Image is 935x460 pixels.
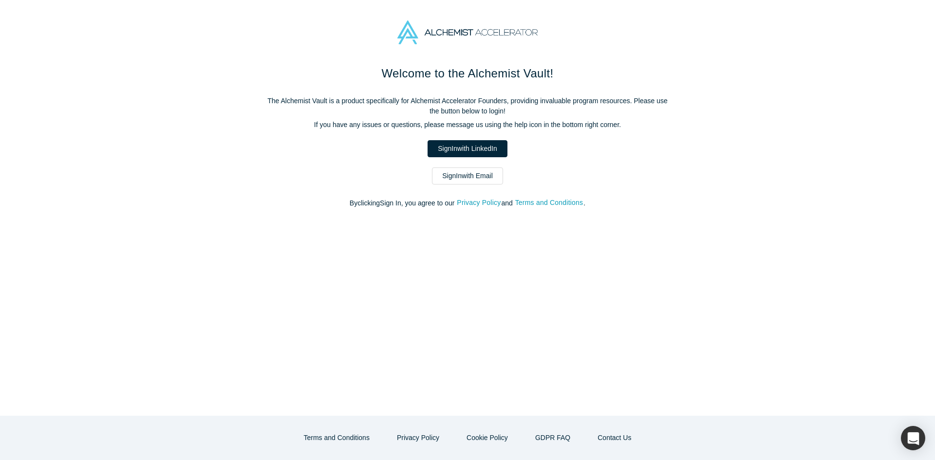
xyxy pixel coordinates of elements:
button: Privacy Policy [456,197,501,208]
a: GDPR FAQ [525,429,580,446]
a: SignInwith Email [432,167,503,184]
button: Privacy Policy [387,429,449,446]
button: Terms and Conditions [294,429,380,446]
img: Alchemist Accelerator Logo [397,20,538,44]
p: If you have any issues or questions, please message us using the help icon in the bottom right co... [263,120,672,130]
p: By clicking Sign In , you agree to our and . [263,198,672,208]
p: The Alchemist Vault is a product specifically for Alchemist Accelerator Founders, providing inval... [263,96,672,116]
a: SignInwith LinkedIn [428,140,507,157]
button: Terms and Conditions [515,197,584,208]
button: Cookie Policy [456,429,518,446]
button: Contact Us [587,429,641,446]
h1: Welcome to the Alchemist Vault! [263,65,672,82]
